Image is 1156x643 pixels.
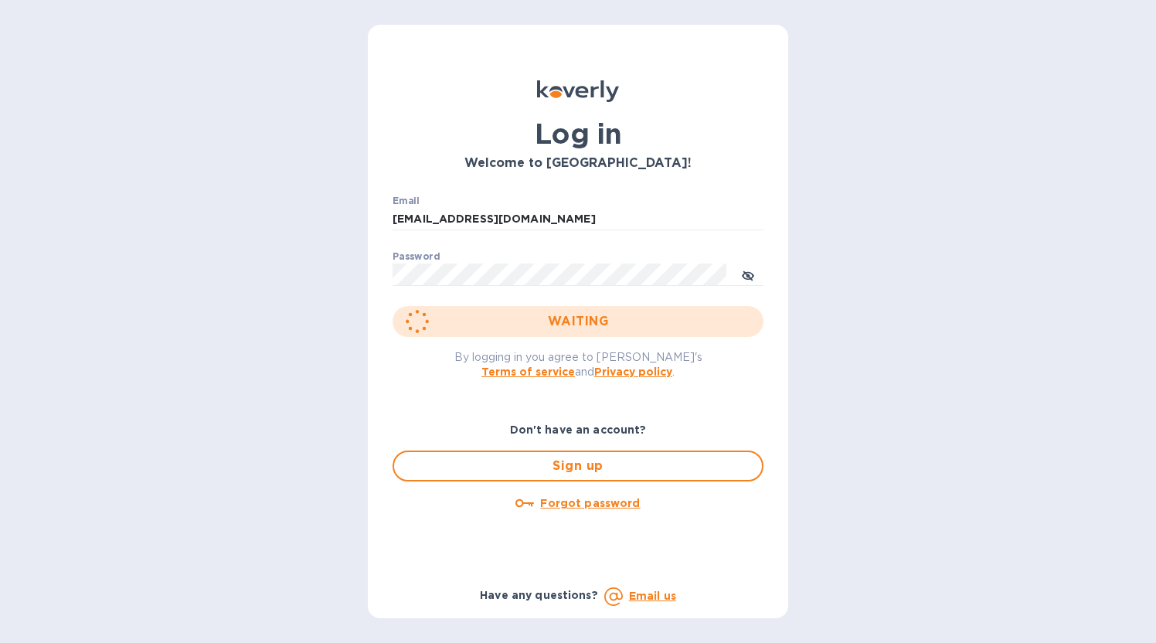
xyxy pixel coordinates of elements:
[629,590,676,602] a: Email us
[540,497,640,509] u: Forgot password
[393,451,763,481] button: Sign up
[393,196,420,206] label: Email
[594,366,672,378] a: Privacy policy
[393,252,440,261] label: Password
[481,366,575,378] a: Terms of service
[393,156,763,171] h3: Welcome to [GEOGRAPHIC_DATA]!
[480,589,598,601] b: Have any questions?
[393,208,763,231] input: Enter email address
[406,457,750,475] span: Sign up
[733,259,763,290] button: toggle password visibility
[537,80,619,102] img: Koverly
[510,424,647,436] b: Don't have an account?
[454,351,702,378] span: By logging in you agree to [PERSON_NAME]'s and .
[393,117,763,150] h1: Log in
